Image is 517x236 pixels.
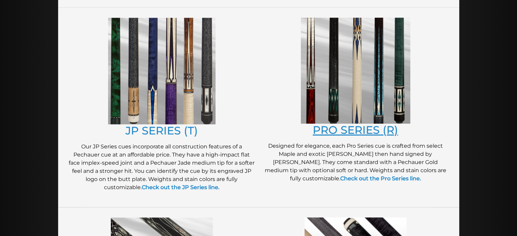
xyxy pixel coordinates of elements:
p: Our JP Series cues incorporate all construction features of a Pechauer cue at an affordable price... [68,143,255,192]
a: Check out the Pro Series line. [340,175,421,182]
a: Check out the JP Series line. [142,184,220,190]
a: PRO SERIES (R) [313,123,398,137]
a: JP SERIES (T) [125,124,198,137]
p: Designed for elegance, each Pro Series cue is crafted from select Maple and exotic [PERSON_NAME] ... [262,142,449,183]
